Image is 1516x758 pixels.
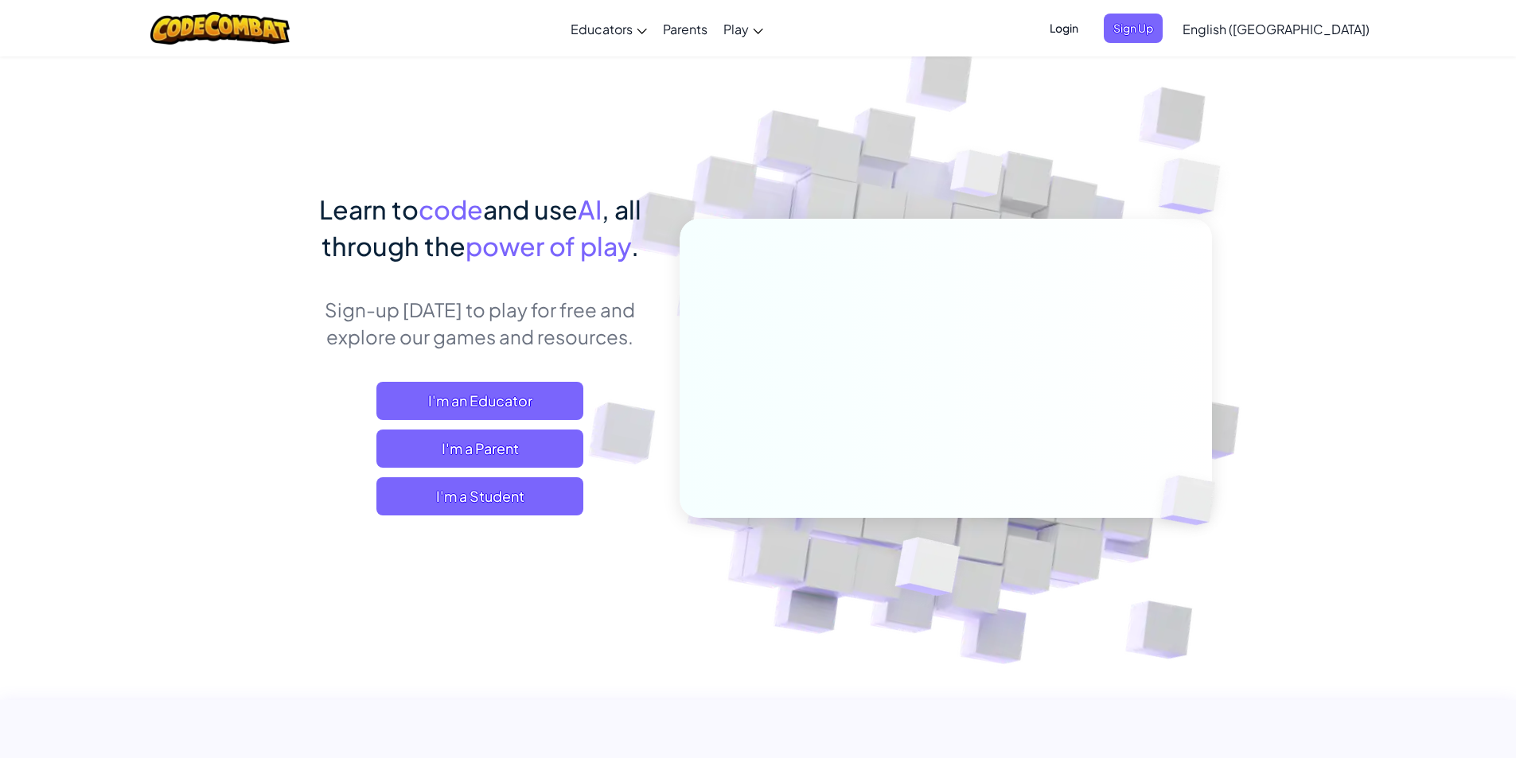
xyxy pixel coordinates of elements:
[715,7,771,50] a: Play
[376,382,583,420] a: I'm an Educator
[920,119,1035,237] img: Overlap cubes
[466,230,631,262] span: power of play
[1040,14,1088,43] button: Login
[483,193,578,225] span: and use
[631,230,639,262] span: .
[723,21,749,37] span: Play
[376,430,583,468] a: I'm a Parent
[563,7,655,50] a: Educators
[1175,7,1378,50] a: English ([GEOGRAPHIC_DATA])
[150,12,290,45] img: CodeCombat logo
[305,296,656,350] p: Sign-up [DATE] to play for free and explore our games and resources.
[571,21,633,37] span: Educators
[1104,14,1163,43] button: Sign Up
[655,7,715,50] a: Parents
[855,503,998,636] img: Overlap cubes
[419,193,483,225] span: code
[376,477,583,515] button: I'm a Student
[1133,442,1253,558] img: Overlap cubes
[578,193,602,225] span: AI
[1127,119,1265,254] img: Overlap cubes
[319,193,419,225] span: Learn to
[1183,21,1370,37] span: English ([GEOGRAPHIC_DATA])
